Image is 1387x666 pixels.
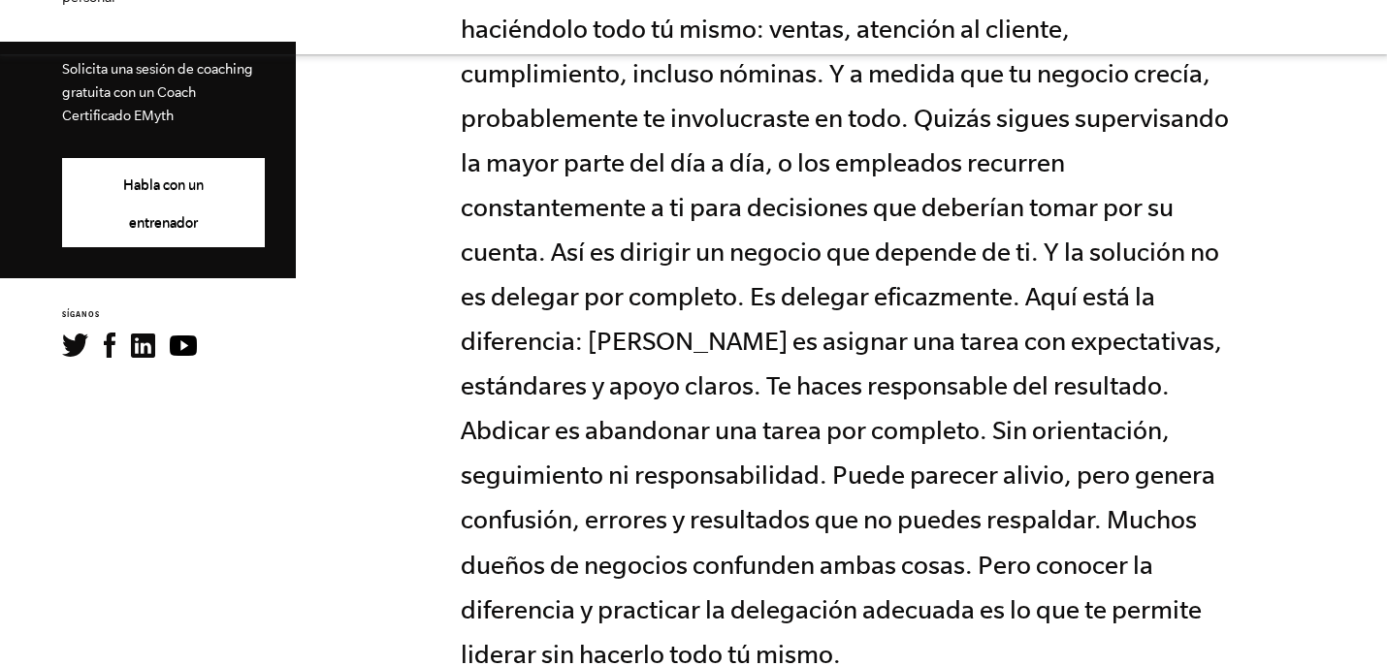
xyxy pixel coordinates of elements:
[131,333,155,358] img: LinkedIn
[62,158,265,247] a: Habla con un entrenador
[170,335,197,356] img: YouTube
[104,333,115,358] img: Facebook
[62,61,253,123] font: Solicita una sesión de coaching gratuita con un Coach Certificado EMyth
[123,177,204,231] font: Habla con un entrenador
[62,310,100,320] font: SÍGANOS
[62,333,88,357] img: Gorjeo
